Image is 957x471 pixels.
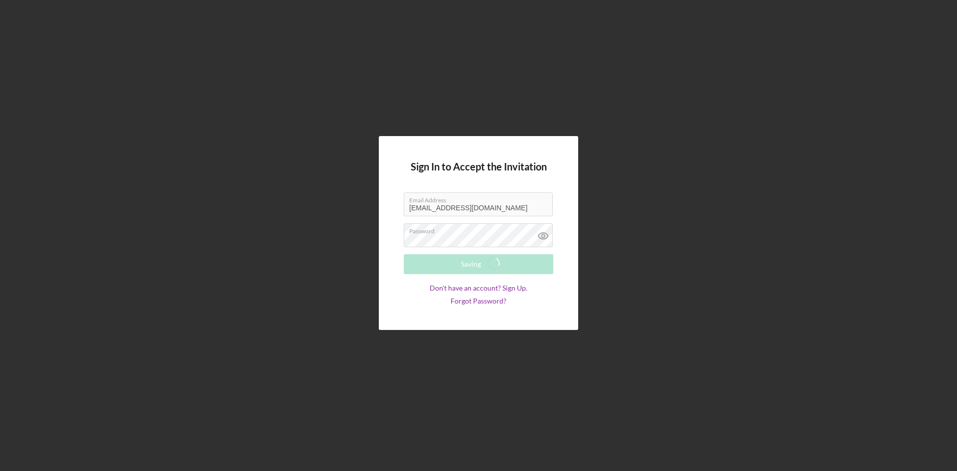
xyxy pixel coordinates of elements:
button: Saving [404,254,553,274]
label: Password [409,224,553,235]
a: Forgot Password? [451,297,506,305]
div: Saving [461,254,481,274]
a: Don't have an account? Sign Up. [430,284,527,292]
h4: Sign In to Accept the Invitation [411,161,547,172]
label: Email Address [409,193,553,204]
